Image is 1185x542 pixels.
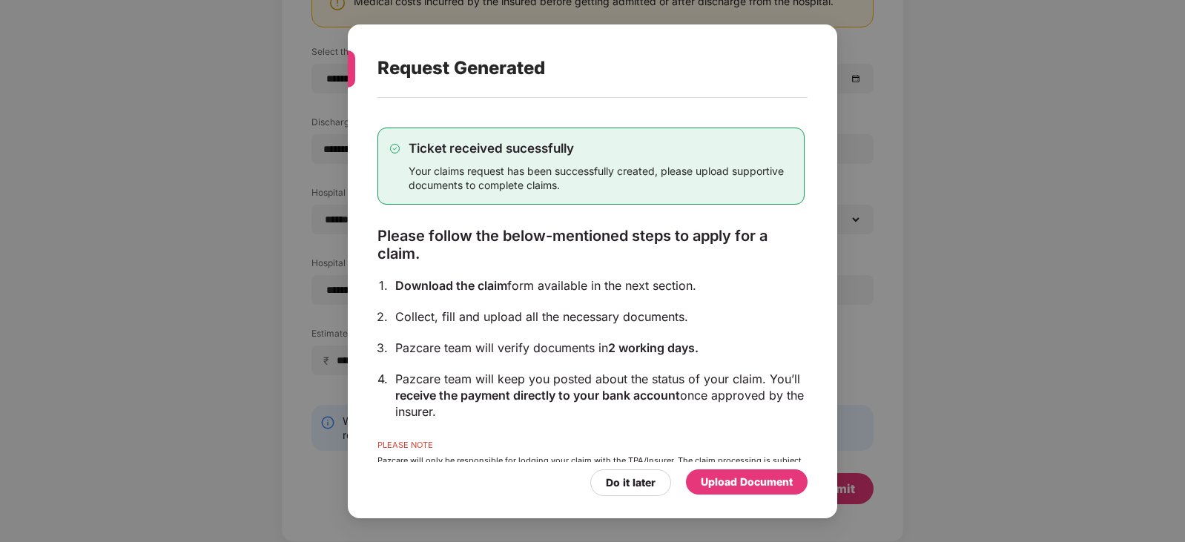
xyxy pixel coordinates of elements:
[409,163,792,191] div: Your claims request has been successfully created, please upload supportive documents to complete...
[377,226,805,262] div: Please follow the below-mentioned steps to apply for a claim.
[395,339,805,355] div: Pazcare team will verify documents in
[701,473,793,489] div: Upload Document
[606,474,656,490] div: Do it later
[377,455,805,494] div: Pazcare will only be responsible for lodging your claim with the TPA/Insurer. The claim processin...
[377,440,805,455] div: PLEASE NOTE
[395,277,507,292] span: Download the claim
[377,39,772,97] div: Request Generated
[395,277,805,293] div: form available in the next section.
[608,340,699,354] span: 2 working days.
[377,339,388,355] div: 3.
[395,308,805,324] div: Collect, fill and upload all the necessary documents.
[377,370,388,386] div: 4.
[390,143,400,153] img: svg+xml;base64,PHN2ZyB4bWxucz0iaHR0cDovL3d3dy53My5vcmcvMjAwMC9zdmciIHdpZHRoPSIxMy4zMzMiIGhlaWdodD...
[395,387,680,402] span: receive the payment directly to your bank account
[377,308,388,324] div: 2.
[409,139,792,156] div: Ticket received sucessfully
[379,277,388,293] div: 1.
[395,370,805,419] div: Pazcare team will keep you posted about the status of your claim. You’ll once approved by the ins...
